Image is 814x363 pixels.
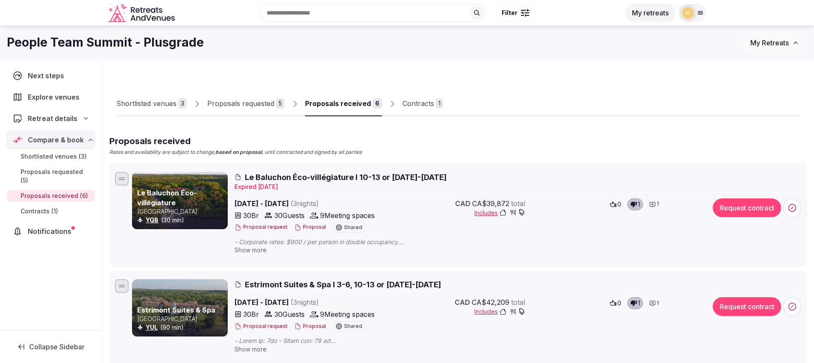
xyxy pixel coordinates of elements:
button: 0 [607,198,624,210]
button: Proposal request [235,323,288,330]
button: Proposal [294,224,326,231]
span: CAD [455,297,470,307]
a: Shortlisted venues3 [116,91,187,116]
span: - Corporate rates: $900 / per person in double occupancy. - Coffee and tea are included. Another ... [235,238,617,246]
span: Estrimont Suites & Spa I 3-6, 10-13 or [DATE]-[DATE] [245,279,441,290]
a: Proposals requested5 [207,91,285,116]
span: Retreat details [28,113,77,124]
div: Proposals received [305,98,371,109]
a: YUL [146,324,158,331]
a: Contracts1 [403,91,443,116]
a: Estrimont Suites & Spa [137,306,215,314]
button: My Retreats [742,32,807,53]
span: 1 [638,200,640,209]
button: Request contract [713,198,781,217]
span: CAD [455,198,470,209]
a: Proposals requested (5) [7,166,95,186]
a: Proposals received6 [305,91,382,116]
span: 0 [617,200,621,209]
button: My retreats [625,3,676,22]
button: Collapse Sidebar [7,337,95,356]
span: total [511,297,525,307]
button: YQB [146,216,159,224]
h1: People Team Summit - Plusgrade [7,34,204,51]
span: ( 3 night s ) [291,199,319,208]
span: total [511,198,525,209]
a: My retreats [625,9,676,17]
button: Filter [496,5,535,21]
span: Shared [344,225,362,230]
svg: Retreats and Venues company logo [108,3,176,23]
button: 1 [627,198,643,210]
a: YQB [146,216,159,224]
div: Shortlisted venues [116,98,176,109]
span: 30 Br [243,309,259,319]
span: Show more [235,246,267,254]
span: Contracts (1) [21,207,58,215]
button: Proposal request [235,224,288,231]
span: My Retreats [750,38,789,47]
img: mana.vakili [682,7,694,19]
span: 1 [638,299,640,307]
div: 5 [276,98,285,109]
a: Le Baluchon Éco-villégiature [137,189,197,207]
h2: Proposals received [109,135,362,147]
a: Visit the homepage [108,3,176,23]
span: Notifications [28,226,75,236]
strong: based on proposal [215,149,262,155]
span: 9 Meeting spaces [320,309,375,319]
span: Shared [344,324,362,329]
p: Rates and availability are subject to change, , until contracted and signed by all parties [109,149,362,156]
a: Contracts (1) [7,205,95,217]
span: [DATE] - [DATE] [235,297,385,307]
span: 1 [657,300,659,307]
span: Compare & book [28,135,84,145]
div: 3 [178,98,187,109]
a: Proposals received (6) [7,190,95,202]
div: 6 [373,98,382,109]
button: 1 [627,297,643,309]
button: 0 [607,297,624,309]
div: (30 min) [137,216,226,224]
div: (90 min) [137,323,226,332]
button: Includes [474,209,525,217]
span: Shortlisted venues (3) [21,152,87,161]
span: CA$39,872 [472,198,509,209]
div: Contracts [403,98,434,109]
span: 30 Br [243,210,259,221]
span: 1 [657,201,659,208]
a: Shortlisted venues (3) [7,151,95,162]
a: Notifications [7,222,95,240]
span: Proposals received (6) [21,192,88,200]
div: Proposals requested [207,98,274,109]
span: 30 Guests [274,309,305,319]
span: Proposals requested (5) [21,168,91,185]
span: 0 [617,299,621,307]
button: Request contract [713,297,781,316]
span: - Lorem ip: 7do - Sitam con: 79 ad - Eli seddoei tem incididunt utl etdo magn 8:26 al en 74:82 ad... [235,336,617,345]
span: Next steps [28,71,68,81]
a: Next steps [7,67,95,85]
span: Explore venues [28,92,83,102]
span: Collapse Sidebar [29,342,85,351]
span: CA$42,209 [472,297,509,307]
p: [GEOGRAPHIC_DATA] [137,207,226,216]
span: [DATE] - [DATE] [235,198,385,209]
span: Show more [235,345,267,353]
p: [GEOGRAPHIC_DATA] [137,315,226,323]
a: Explore venues [7,88,95,106]
span: Le Baluchon Éco-villégiature I 10-13 or [DATE]-[DATE] [245,172,447,183]
div: Expire d [DATE] [235,183,802,191]
span: Filter [502,9,517,17]
div: 1 [436,98,443,109]
span: 30 Guests [274,210,305,221]
span: 9 Meeting spaces [320,210,375,221]
span: ( 3 night s ) [291,298,319,307]
button: Includes [474,307,525,316]
button: Proposal [294,323,326,330]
